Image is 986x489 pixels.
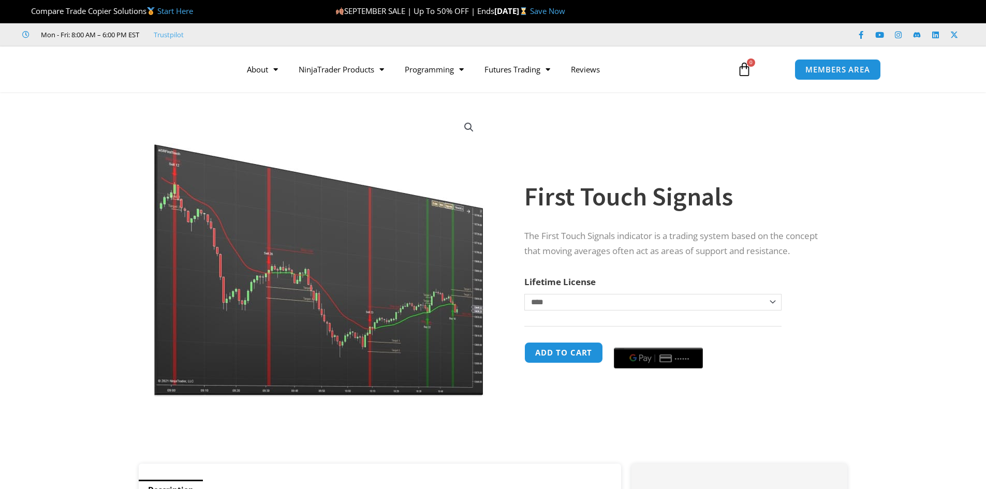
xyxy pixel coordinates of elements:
h1: First Touch Signals [524,179,827,215]
a: Start Here [157,6,193,16]
img: First Touch Signals 1 [153,110,486,396]
img: 🍂 [336,7,344,15]
a: NinjaTrader Products [288,57,394,81]
span: Mon - Fri: 8:00 AM – 6:00 PM EST [38,28,139,41]
a: 0 [722,54,767,84]
a: Programming [394,57,474,81]
a: Clear options [524,316,540,323]
img: 🥇 [147,7,155,15]
label: Lifetime License [524,276,596,288]
p: The First Touch Signals indicator is a trading system based on the concept that moving averages o... [524,229,827,259]
span: MEMBERS AREA [805,66,870,73]
a: Futures Trading [474,57,561,81]
button: Buy with GPay [614,348,703,368]
nav: Menu [237,57,725,81]
img: ⌛ [520,7,527,15]
iframe: Secure payment input frame [612,340,705,342]
span: SEPTEMBER SALE | Up To 50% OFF | Ends [335,6,494,16]
a: Reviews [561,57,610,81]
text: •••••• [675,355,691,362]
a: Trustpilot [154,28,184,41]
button: Add to cart [524,342,603,363]
strong: [DATE] [494,6,530,16]
a: About [237,57,288,81]
img: LogoAI | Affordable Indicators – NinjaTrader [105,51,216,88]
span: Compare Trade Copier Solutions [22,6,193,16]
span: 0 [747,58,755,67]
a: MEMBERS AREA [794,59,881,80]
a: View full-screen image gallery [460,118,478,137]
a: Save Now [530,6,565,16]
img: 🏆 [23,7,31,15]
